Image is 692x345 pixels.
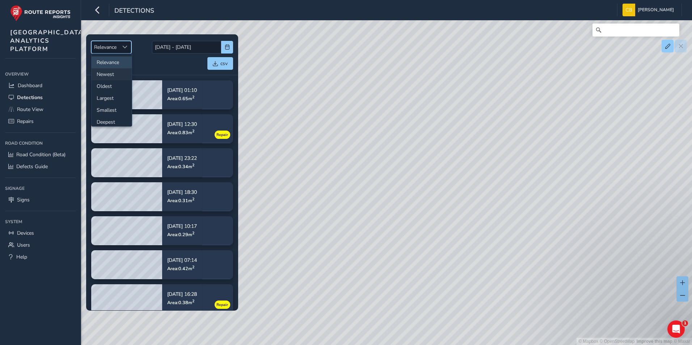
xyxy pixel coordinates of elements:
[5,239,76,251] a: Users
[167,197,194,204] span: Area: 0.31 m
[5,91,76,103] a: Detections
[5,161,76,172] a: Defects Guide
[5,183,76,194] div: Signage
[92,68,132,80] li: Newest
[5,138,76,149] div: Road Condition
[192,264,194,270] sup: 2
[10,28,86,53] span: [GEOGRAPHIC_DATA] ANALYTICS PLATFORM
[16,254,27,260] span: Help
[682,320,688,326] span: 1
[216,132,228,138] span: Repair
[92,56,132,68] li: Relevance
[192,162,194,168] sup: 2
[119,41,131,53] div: Sort by Date
[17,196,30,203] span: Signs
[167,265,194,272] span: Area: 0.42 m
[167,88,197,93] p: [DATE] 01:10
[16,151,66,158] span: Road Condition (Beta)
[167,129,194,136] span: Area: 0.83 m
[167,258,197,263] p: [DATE] 07:14
[167,224,197,229] p: [DATE] 10:17
[167,95,194,102] span: Area: 0.65 m
[18,82,42,89] span: Dashboard
[5,149,76,161] a: Road Condition (Beta)
[17,106,43,113] span: Route View
[216,302,228,308] span: Repair
[167,122,197,127] p: [DATE] 12:30
[92,41,119,53] span: Relevance
[5,80,76,91] a: Dashboard
[167,163,194,170] span: Area: 0.34 m
[192,230,194,236] sup: 2
[5,115,76,127] a: Repairs
[92,92,132,104] li: Largest
[192,196,194,202] sup: 2
[167,299,194,306] span: Area: 0.38 m
[5,227,76,239] a: Devices
[5,216,76,227] div: System
[192,298,194,304] sup: 2
[167,156,197,161] p: [DATE] 23:22
[192,94,194,100] sup: 2
[623,4,635,16] img: diamond-layout
[623,4,676,16] button: [PERSON_NAME]
[167,190,197,195] p: [DATE] 18:30
[207,57,233,70] button: csv
[5,69,76,80] div: Overview
[17,230,34,237] span: Devices
[17,94,43,101] span: Detections
[220,60,228,67] span: csv
[638,4,674,16] span: [PERSON_NAME]
[92,104,132,116] li: Smallest
[92,116,132,128] li: Deepest
[167,292,197,297] p: [DATE] 16:28
[192,128,194,134] sup: 2
[10,5,71,21] img: rr logo
[5,103,76,115] a: Route View
[17,242,30,248] span: Users
[667,320,685,338] iframe: Intercom live chat
[16,163,48,170] span: Defects Guide
[114,6,154,16] span: Detections
[167,231,194,238] span: Area: 0.29 m
[592,24,679,37] input: Search
[92,80,132,92] li: Oldest
[17,118,34,125] span: Repairs
[5,194,76,206] a: Signs
[5,251,76,263] a: Help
